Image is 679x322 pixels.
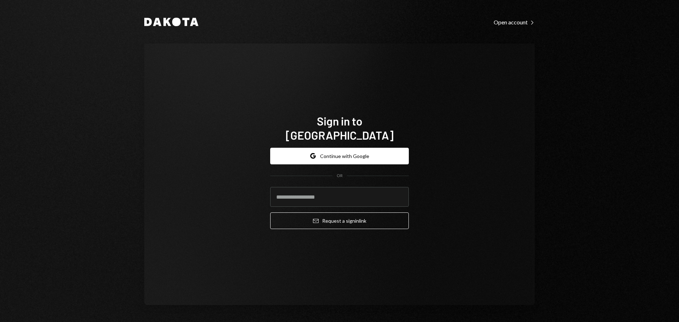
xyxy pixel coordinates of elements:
[337,173,343,179] div: OR
[270,148,409,164] button: Continue with Google
[270,114,409,142] h1: Sign in to [GEOGRAPHIC_DATA]
[494,19,535,26] div: Open account
[494,18,535,26] a: Open account
[270,212,409,229] button: Request a signinlink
